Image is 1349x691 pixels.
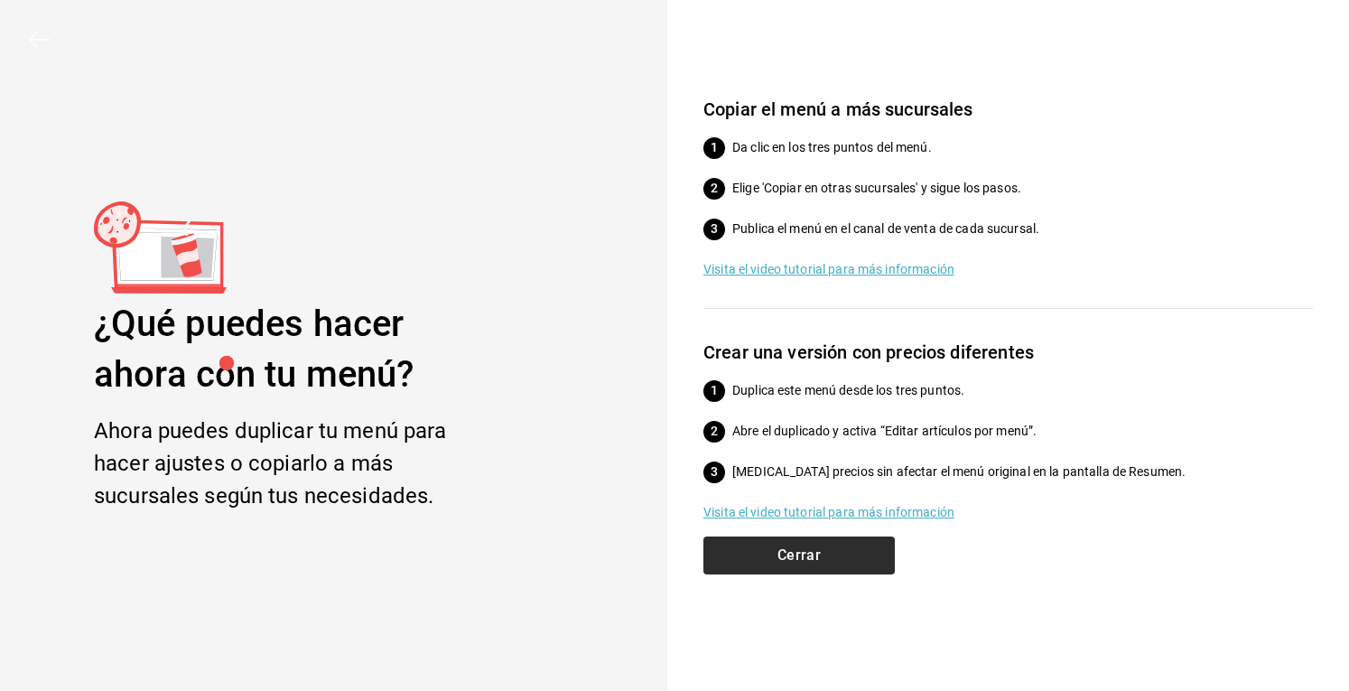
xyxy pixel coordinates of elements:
[703,260,1313,279] a: Visita el video tutorial para más información
[732,381,1313,400] p: Duplica este menú desde los tres puntos.
[703,95,1313,124] h6: Copiar el menú a más sucursales
[94,299,498,400] div: ¿Qué puedes hacer ahora con tu menú?
[703,338,1313,367] h6: Crear una versión con precios diferentes
[703,537,895,574] button: Cerrar
[732,462,1313,481] p: [MEDICAL_DATA] precios sin afectar el menú original en la pantalla de Resumen.
[732,219,1313,238] p: Publica el menú en el canal de venta de cada sucursal.
[732,179,1313,198] p: Elige 'Copiar en otras sucursales' y sigue los pasos.
[94,415,498,512] div: Ahora puedes duplicar tu menú para hacer ajustes o copiarlo a más sucursales según tus necesidades.
[732,422,1313,441] p: Abre el duplicado y activa “Editar artículos por menú”.
[732,138,1313,157] p: Da clic en los tres puntos del menú.
[703,503,1313,522] a: Visita el video tutorial para más información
